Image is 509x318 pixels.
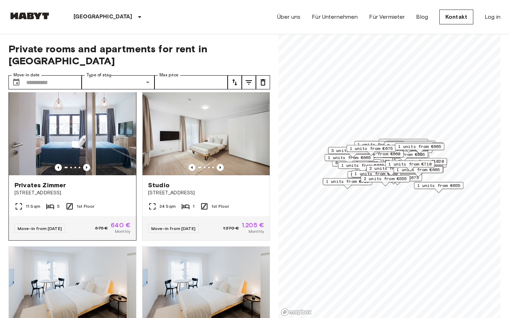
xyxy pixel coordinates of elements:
[364,176,407,182] span: 2 units from €555
[395,143,444,154] div: Map marker
[354,151,404,161] div: Map marker
[83,164,90,171] button: Previous image
[361,175,410,186] div: Map marker
[379,139,428,150] div: Map marker
[57,203,60,210] span: 5
[312,13,358,21] a: Für Unternehmen
[366,165,416,176] div: Map marker
[382,151,425,158] span: 3 units from €605
[393,166,443,177] div: Map marker
[338,162,387,173] div: Map marker
[74,13,133,21] p: [GEOGRAPHIC_DATA]
[159,203,176,210] span: 34 Sqm
[397,166,440,173] span: 1 units from €665
[324,154,374,165] div: Map marker
[389,141,432,147] span: 1 units from €615
[328,154,371,161] span: 1 units from €665
[357,151,400,157] span: 1 units from €660
[18,226,62,231] span: Move-in from [DATE]
[382,139,425,146] span: 1 units from €650
[355,171,398,177] span: 1 units from €530
[95,225,108,231] span: 675 €
[55,164,62,171] button: Previous image
[228,75,242,89] button: tune
[14,189,130,196] span: [STREET_ADDRESS]
[395,158,447,169] div: Map marker
[485,13,501,21] a: Log in
[277,13,300,21] a: Über uns
[115,228,130,235] span: Monthly
[388,161,432,167] span: 1 units from €710
[281,308,312,316] a: Mapbox logo
[323,178,372,189] div: Map marker
[87,72,111,78] label: Type of stay
[159,72,179,78] label: Max price
[148,181,170,189] span: Studio
[347,171,397,182] div: Map marker
[14,181,66,189] span: Privates Zimmer
[211,203,229,210] span: 1st Floor
[417,182,460,189] span: 1 units from €655
[326,178,369,185] span: 1 units from €700
[148,189,264,196] span: [STREET_ADDRESS]
[439,10,473,24] a: Kontakt
[242,75,256,89] button: tune
[369,165,413,172] span: 2 units from €690
[13,72,40,78] label: Move-in date
[256,75,270,89] button: tune
[151,226,195,231] span: Move-in from [DATE]
[248,228,264,235] span: Monthly
[77,203,94,210] span: 1st Floor
[223,225,239,231] span: 1.270 €
[354,141,404,152] div: Map marker
[398,143,441,150] span: 1 units from €665
[351,170,401,181] div: Map marker
[384,142,433,153] div: Map marker
[9,90,136,175] img: Marketing picture of unit DE-04-042-001-02HF
[328,147,378,158] div: Map marker
[346,145,396,156] div: Map marker
[331,147,374,154] span: 3 units from €700
[8,12,51,19] img: Habyt
[416,13,428,21] a: Blog
[111,222,130,228] span: 640 €
[351,171,394,178] span: 5 units from €600
[341,162,384,169] span: 1 units from €665
[8,90,136,241] a: Marketing picture of unit DE-04-042-001-02HFPrevious imagePrevious imagePrivates Zimmer[STREET_AD...
[142,90,270,175] img: Marketing picture of unit DE-04-070-006-01
[26,203,40,210] span: 11 Sqm
[414,182,463,193] div: Map marker
[9,75,23,89] button: Choose date
[376,175,419,181] span: 2 units from €675
[193,203,194,210] span: 1
[242,222,264,228] span: 1.205 €
[217,164,224,171] button: Previous image
[398,158,444,165] span: 9 units from €1020
[8,43,270,67] span: Private rooms and apartments for rent in [GEOGRAPHIC_DATA]
[357,141,400,148] span: 1 units from €685
[387,142,430,148] span: 2 units from €685
[369,13,405,21] a: Für Vermieter
[142,90,270,241] a: Marketing picture of unit DE-04-070-006-01Previous imagePrevious imageStudio[STREET_ADDRESS]34 Sq...
[188,164,195,171] button: Previous image
[385,160,435,171] div: Map marker
[350,145,393,152] span: 1 units from €675
[386,141,435,152] div: Map marker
